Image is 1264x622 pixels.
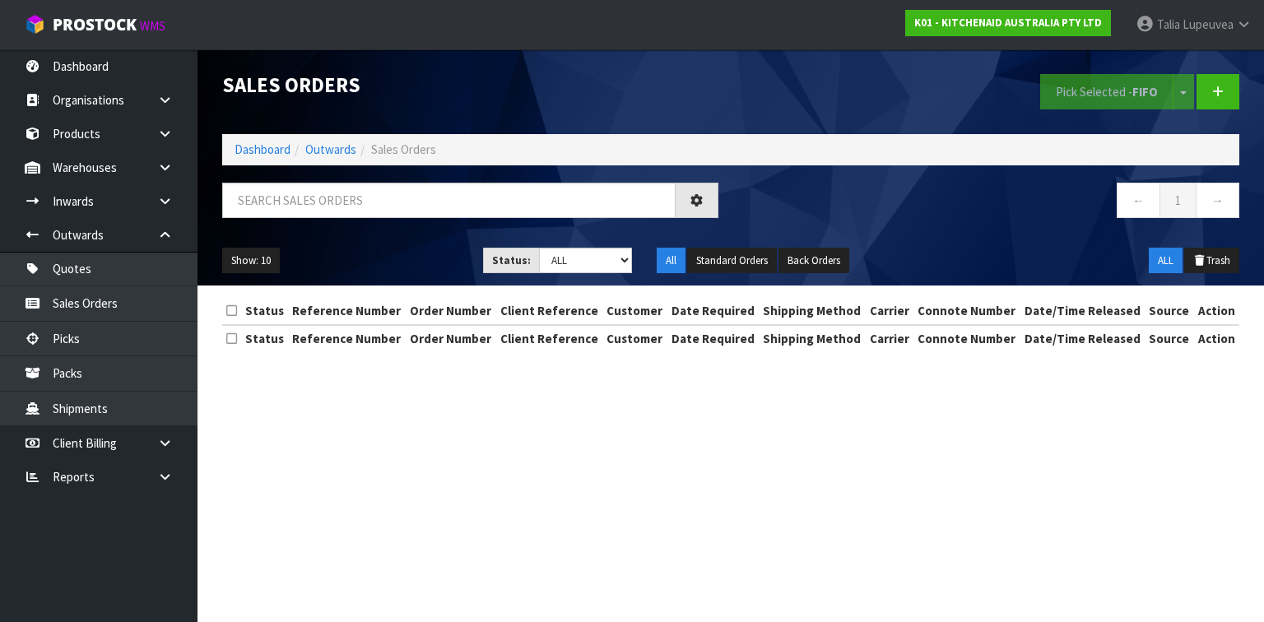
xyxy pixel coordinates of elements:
[743,183,1239,223] nav: Page navigation
[778,248,849,274] button: Back Orders
[687,248,777,274] button: Standard Orders
[914,16,1102,30] strong: K01 - KITCHENAID AUSTRALIA PTY LTD
[602,298,667,324] th: Customer
[241,325,288,351] th: Status
[1145,298,1193,324] th: Source
[657,248,685,274] button: All
[905,10,1111,36] a: K01 - KITCHENAID AUSTRALIA PTY LTD
[140,18,165,34] small: WMS
[235,142,290,157] a: Dashboard
[1117,183,1160,218] a: ←
[25,14,45,35] img: cube-alt.png
[1145,325,1193,351] th: Source
[288,298,406,324] th: Reference Number
[1196,183,1239,218] a: →
[1157,16,1180,32] span: Talia
[53,14,137,35] span: ProStock
[667,298,760,324] th: Date Required
[866,325,913,351] th: Carrier
[406,298,496,324] th: Order Number
[241,298,288,324] th: Status
[602,325,667,351] th: Customer
[222,183,676,218] input: Search sales orders
[288,325,406,351] th: Reference Number
[1020,325,1145,351] th: Date/Time Released
[222,248,280,274] button: Show: 10
[305,142,356,157] a: Outwards
[1040,74,1173,109] button: Pick Selected -FIFO
[406,325,496,351] th: Order Number
[1132,84,1158,100] strong: FIFO
[759,325,866,351] th: Shipping Method
[913,325,1020,351] th: Connote Number
[371,142,436,157] span: Sales Orders
[913,298,1020,324] th: Connote Number
[222,74,718,96] h1: Sales Orders
[496,298,603,324] th: Client Reference
[667,325,760,351] th: Date Required
[759,298,866,324] th: Shipping Method
[1149,248,1183,274] button: ALL
[1020,298,1145,324] th: Date/Time Released
[492,253,531,267] strong: Status:
[1159,183,1197,218] a: 1
[1194,298,1239,324] th: Action
[1194,325,1239,351] th: Action
[1183,16,1234,32] span: Lupeuvea
[866,298,913,324] th: Carrier
[1184,248,1239,274] button: Trash
[496,325,603,351] th: Client Reference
